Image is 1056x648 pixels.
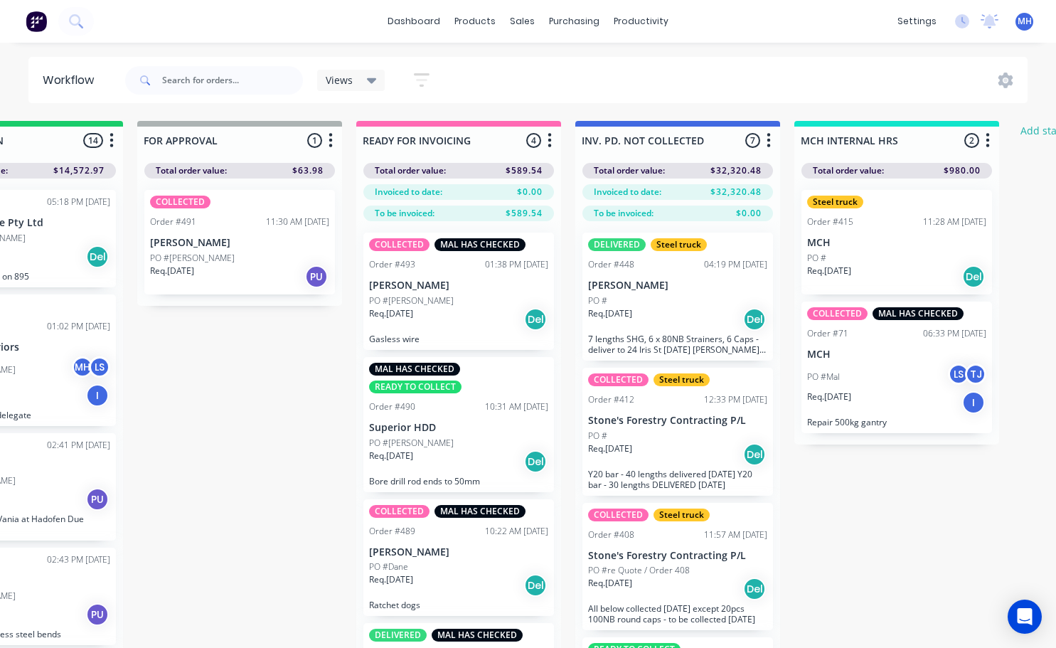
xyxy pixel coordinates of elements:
p: MCH [807,349,986,361]
div: COLLECTEDMAL HAS CHECKEDOrder #49301:38 PM [DATE][PERSON_NAME]PO #[PERSON_NAME]Req.[DATE]DelGasle... [363,233,554,350]
div: MAL HAS CHECKED [873,307,964,320]
div: 05:18 PM [DATE] [47,196,110,208]
div: Order #412 [588,393,634,406]
p: Req. [DATE] [150,265,194,277]
div: 01:38 PM [DATE] [485,258,548,271]
p: Gasless wire [369,334,548,344]
div: Del [524,574,547,597]
div: TJ [965,363,986,385]
div: COLLECTEDSteel truckOrder #41212:33 PM [DATE]Stone's Forestry Contracting P/LPO #Req.[DATE]DelY20... [582,368,773,496]
div: productivity [607,11,676,32]
div: Del [86,245,109,268]
div: sales [503,11,542,32]
div: Steel truckOrder #41511:28 AM [DATE]MCHPO #Req.[DATE]Del [801,190,992,294]
p: [PERSON_NAME] [588,280,767,292]
p: PO #[PERSON_NAME] [150,252,235,265]
span: $32,320.48 [710,164,762,177]
div: Order #490 [369,400,415,413]
span: $980.00 [944,164,981,177]
div: Open Intercom Messenger [1008,600,1042,634]
img: Factory [26,11,47,32]
div: LS [948,363,969,385]
span: $63.98 [292,164,324,177]
div: Steel truck [654,509,710,521]
p: [PERSON_NAME] [369,280,548,292]
div: MAL HAS CHECKED [369,363,460,376]
p: Superior HDD [369,422,548,434]
div: 11:30 AM [DATE] [266,216,329,228]
p: PO #re Quote / Order 408 [588,564,690,577]
span: $589.54 [506,164,543,177]
p: Bore drill rod ends to 50mm [369,476,548,487]
p: PO # [588,294,607,307]
p: Req. [DATE] [588,307,632,320]
input: Search for orders... [162,66,303,95]
span: Total order value: [813,164,884,177]
div: MAL HAS CHECKED [434,238,526,251]
p: Ratchet dogs [369,600,548,610]
p: PO #Mal [807,371,840,383]
div: Del [743,308,766,331]
p: PO #Dane [369,561,408,573]
p: PO #[PERSON_NAME] [369,437,454,450]
p: Stone's Forestry Contracting P/L [588,550,767,562]
div: Workflow [43,72,101,89]
p: MCH [807,237,986,249]
span: Invoiced to date: [375,186,442,198]
div: Del [962,265,985,288]
div: PU [86,603,109,626]
span: Total order value: [156,164,227,177]
div: 04:19 PM [DATE] [704,258,767,271]
div: COLLECTEDMAL HAS CHECKEDOrder #48910:22 AM [DATE][PERSON_NAME]PO #DaneReq.[DATE]DelRatchet dogs [363,499,554,617]
span: $589.54 [506,207,543,220]
div: DELIVERED [588,238,646,251]
div: COLLECTED [807,307,868,320]
div: settings [890,11,944,32]
span: Total order value: [594,164,665,177]
div: READY TO COLLECT [369,381,462,393]
div: Steel truck [807,196,863,208]
div: 12:33 PM [DATE] [704,393,767,406]
div: Order #448 [588,258,634,271]
div: 11:28 AM [DATE] [923,216,986,228]
p: PO # [807,252,826,265]
span: MH [1018,15,1032,28]
span: Views [326,73,353,87]
span: Total order value: [375,164,446,177]
div: COLLECTED [369,505,430,518]
div: 10:31 AM [DATE] [485,400,548,413]
div: 02:41 PM [DATE] [47,439,110,452]
span: $14,572.97 [53,164,105,177]
span: $32,320.48 [710,186,762,198]
div: MAL HAS CHECKED [432,629,523,642]
div: Order #415 [807,216,853,228]
div: 02:43 PM [DATE] [47,553,110,566]
p: Req. [DATE] [807,391,851,403]
span: $0.00 [736,207,762,220]
p: Stone's Forestry Contracting P/L [588,415,767,427]
div: Order #493 [369,258,415,271]
p: Req. [DATE] [588,442,632,455]
p: PO # [588,430,607,442]
a: dashboard [380,11,447,32]
p: [PERSON_NAME] [150,237,329,249]
p: Req. [DATE] [588,577,632,590]
div: Del [524,308,547,331]
div: Order #491 [150,216,196,228]
p: Repair 500kg gantry [807,417,986,427]
div: Order #489 [369,525,415,538]
div: COLLECTED [150,196,210,208]
div: PU [305,265,328,288]
p: Req. [DATE] [369,307,413,320]
div: MAL HAS CHECKED [434,505,526,518]
div: COLLECTED [588,373,649,386]
div: COLLECTED [588,509,649,521]
div: MAL HAS CHECKEDREADY TO COLLECTOrder #49010:31 AM [DATE]Superior HDDPO #[PERSON_NAME]Req.[DATE]De... [363,357,554,492]
p: Req. [DATE] [369,450,413,462]
div: Del [524,450,547,473]
div: I [962,391,985,414]
p: Y20 bar - 40 lengths delivered [DATE] Y20 bar - 30 lengths DELIVERED [DATE] [588,469,767,490]
div: COLLECTEDSteel truckOrder #40811:57 AM [DATE]Stone's Forestry Contracting P/LPO #re Quote / Order... [582,503,773,631]
span: $0.00 [517,186,543,198]
p: [PERSON_NAME] [369,546,548,558]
